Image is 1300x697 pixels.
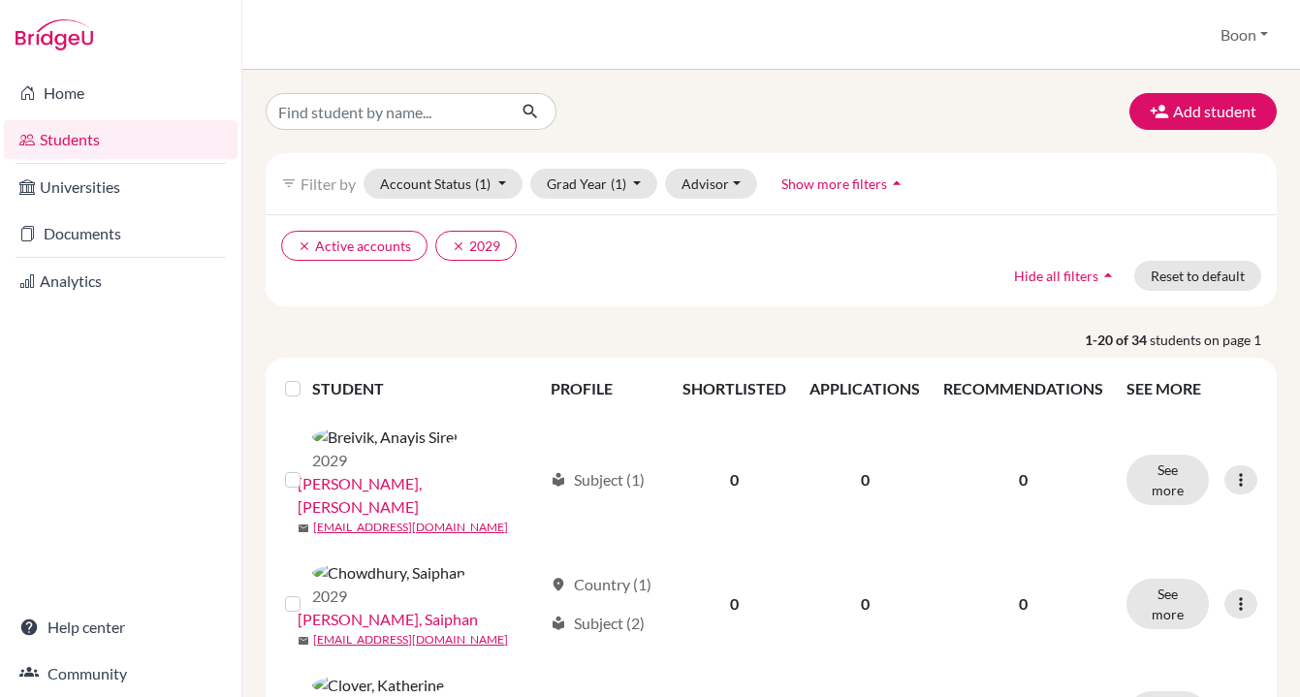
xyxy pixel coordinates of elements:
[551,577,566,592] span: location_on
[312,426,458,449] img: Breivik, Anayis Sirel
[4,168,238,206] a: Universities
[16,19,93,50] img: Bridge-U
[298,608,478,631] a: [PERSON_NAME], Saiphan
[671,365,798,412] th: SHORTLISTED
[1212,16,1277,53] button: Boon
[1126,579,1209,629] button: See more
[671,412,798,548] td: 0
[4,262,238,301] a: Analytics
[266,93,506,130] input: Find student by name...
[312,449,458,472] p: 2029
[551,573,651,596] div: Country (1)
[475,175,491,192] span: (1)
[1014,268,1098,284] span: Hide all filters
[611,175,626,192] span: (1)
[4,654,238,693] a: Community
[298,239,311,253] i: clear
[1150,330,1277,350] span: students on page 1
[312,365,539,412] th: STUDENT
[781,175,887,192] span: Show more filters
[4,214,238,253] a: Documents
[1115,365,1269,412] th: SEE MORE
[539,365,671,412] th: PROFILE
[4,608,238,647] a: Help center
[4,120,238,159] a: Students
[298,472,542,519] a: [PERSON_NAME], [PERSON_NAME]
[281,175,297,191] i: filter_list
[932,365,1115,412] th: RECOMMENDATIONS
[1098,266,1118,285] i: arrow_drop_up
[312,674,444,697] img: Clover, Katherine
[313,519,508,536] a: [EMAIL_ADDRESS][DOMAIN_NAME]
[798,365,932,412] th: APPLICATIONS
[313,631,508,649] a: [EMAIL_ADDRESS][DOMAIN_NAME]
[943,468,1103,491] p: 0
[281,231,428,261] button: clearActive accounts
[298,635,309,647] span: mail
[765,169,923,199] button: Show more filtersarrow_drop_up
[798,548,932,660] td: 0
[312,585,465,608] p: 2029
[943,592,1103,616] p: 0
[1085,330,1150,350] strong: 1-20 of 34
[551,468,645,491] div: Subject (1)
[298,523,309,534] span: mail
[1129,93,1277,130] button: Add student
[998,261,1134,291] button: Hide all filtersarrow_drop_up
[551,616,566,631] span: local_library
[671,548,798,660] td: 0
[798,412,932,548] td: 0
[452,239,465,253] i: clear
[301,174,356,193] span: Filter by
[4,74,238,112] a: Home
[1126,455,1209,505] button: See more
[1134,261,1261,291] button: Reset to default
[312,561,465,585] img: Chowdhury, Saiphan
[551,472,566,488] span: local_library
[530,169,658,199] button: Grad Year(1)
[551,612,645,635] div: Subject (2)
[665,169,757,199] button: Advisor
[887,174,906,193] i: arrow_drop_up
[364,169,523,199] button: Account Status(1)
[435,231,517,261] button: clear2029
